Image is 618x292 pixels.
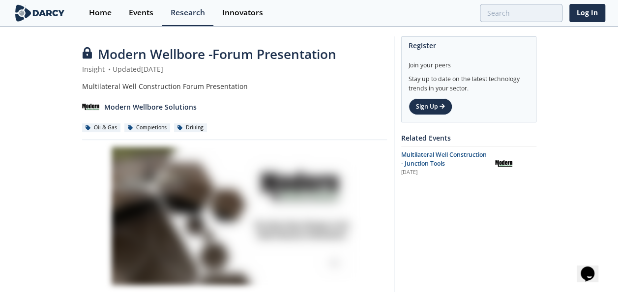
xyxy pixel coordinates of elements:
[401,150,487,168] span: Multilateral Well Construction - Junction Tools
[82,81,387,91] div: Multilateral Well Construction Forum Presentation
[82,64,387,74] div: Insight Updated [DATE]
[569,4,605,22] a: Log In
[171,9,205,17] div: Research
[107,64,113,74] span: •
[480,4,562,22] input: Advanced Search
[401,129,536,146] div: Related Events
[82,123,121,132] div: Oil & Gas
[409,70,529,93] div: Stay up to date on the latest technology trends in your sector.
[174,123,207,132] div: Drilling
[89,9,112,17] div: Home
[98,45,336,63] span: Modern Wellbore -Forum Presentation
[409,98,452,115] a: Sign Up
[104,102,197,112] p: Modern Wellbore Solutions
[409,37,529,54] div: Register
[129,9,153,17] div: Events
[495,155,512,172] img: Modern Wellbore Solutions
[401,169,488,176] div: [DATE]
[409,54,529,70] div: Join your peers
[577,253,608,282] iframe: chat widget
[13,4,67,22] img: logo-wide.svg
[222,9,263,17] div: Innovators
[124,123,171,132] div: Completions
[401,150,536,176] a: Multilateral Well Construction - Junction Tools [DATE] Modern Wellbore Solutions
